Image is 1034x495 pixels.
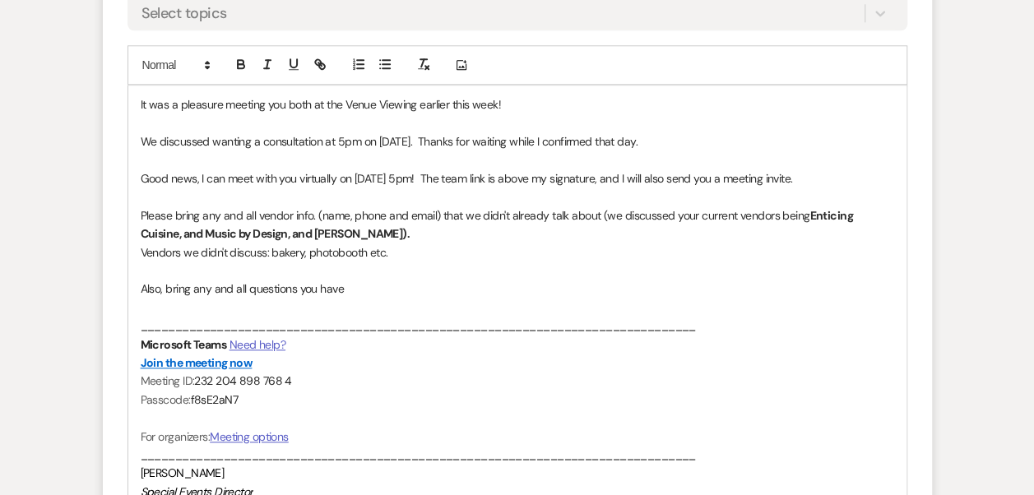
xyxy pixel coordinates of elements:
[141,465,225,480] span: [PERSON_NAME]
[141,429,211,444] span: For organizers:
[141,206,894,243] p: Please bring any and all vendor info. (name, phone and email) that we didn't already talk about (...
[141,132,894,150] p: We discussed wanting a consultation at 5pm on [DATE]. Thanks for waiting while I confirmed that day.
[141,447,696,462] span: ________________________________________________________________________________
[230,337,285,352] a: Need help?
[141,337,227,352] strong: Microsoft Teams
[141,355,253,370] a: Join the meeting now
[141,95,894,113] p: It was a pleasure meeting you both at the Venue Viewing earlier this week!
[141,169,894,187] p: Good news, I can meet with you virtually on [DATE] 5pm! The team link is above my signature, and ...
[141,373,195,388] span: Meeting ID:
[141,2,227,25] div: Select topics
[194,373,291,388] span: 232 204 898 768 4
[141,243,894,261] p: Vendors we didn't discuss: bakery, photobooth etc.
[210,429,289,444] a: Meeting options
[141,280,894,298] p: Also, bring any and all questions you have
[190,392,238,407] span: f8sE2aN7
[141,392,191,407] span: Passcode:
[141,318,696,333] span: ________________________________________________________________________________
